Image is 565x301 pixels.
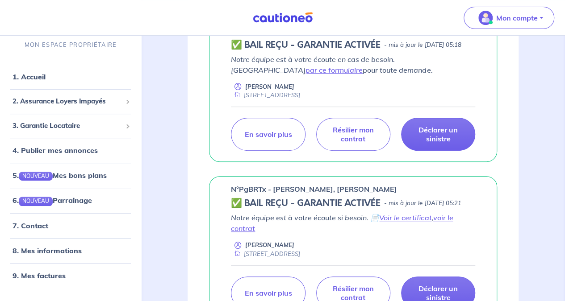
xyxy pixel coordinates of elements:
[244,130,292,139] p: En savoir plus
[478,11,493,25] img: illu_account_valid_menu.svg
[231,184,397,194] p: n°PgBRTx - [PERSON_NAME], [PERSON_NAME]
[231,198,381,209] h5: ✅ BAIL REÇU - GARANTIE ACTIVÉE
[13,271,66,280] a: 9. Mes factures
[13,221,48,230] a: 7. Contact
[4,142,138,160] div: 4. Publier mes annonces
[231,40,381,50] h5: ✅ BAIL REÇU - GARANTIE ACTIVÉE
[4,192,138,210] div: 6.NOUVEAUParrainage
[316,118,390,151] a: Résilier mon contrat
[306,66,363,74] a: par ce formulaire
[384,41,461,49] p: - mis à jour le [DATE] 05:18
[4,267,138,285] div: 9. Mes factures
[4,167,138,185] div: 5.NOUVEAUMes bons plans
[13,146,98,155] a: 4. Publier mes annonces
[464,7,554,29] button: illu_account_valid_menu.svgMon compte
[384,199,461,208] p: - mis à jour le [DATE] 05:21
[4,117,138,135] div: 3. Garantie Locataire
[4,242,138,260] div: 8. Mes informations
[245,241,294,249] p: [PERSON_NAME]
[13,73,46,82] a: 1. Accueil
[4,93,138,111] div: 2. Assurance Loyers Impayés
[231,212,475,234] p: Notre équipe est à votre écoute si besoin. 📄 ,
[231,54,475,75] p: Notre équipe est à votre écoute en cas de besoin. [GEOGRAPHIC_DATA] pour toute demande.
[401,118,475,151] a: Déclarer un sinistre
[379,213,431,222] a: Voir le certificat
[231,91,300,99] div: [STREET_ADDRESS]
[249,12,316,23] img: Cautioneo
[231,198,475,209] div: state: CONTRACT-VALIDATED, Context: MORE-THAN-6-MONTHS,MAYBE-CERTIFICATE,RELATIONSHIP,LESSOR-DOCU...
[412,125,464,143] p: Déclarer un sinistre
[13,196,92,205] a: 6.NOUVEAUParrainage
[327,125,379,143] p: Résilier mon contrat
[25,41,117,49] p: MON ESPACE PROPRIÉTAIRE
[231,250,300,258] div: [STREET_ADDRESS]
[13,246,82,255] a: 8. Mes informations
[13,97,122,107] span: 2. Assurance Loyers Impayés
[4,68,138,86] div: 1. Accueil
[231,40,475,50] div: state: CONTRACT-VALIDATED, Context: ,MAYBE-CERTIFICATE,,LESSOR-DOCUMENTS,IS-ODEALIM
[231,118,305,151] a: En savoir plus
[13,121,122,131] span: 3. Garantie Locataire
[245,82,294,91] p: [PERSON_NAME]
[244,289,292,297] p: En savoir plus
[13,171,107,180] a: 5.NOUVEAUMes bons plans
[496,12,538,23] p: Mon compte
[4,217,138,235] div: 7. Contact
